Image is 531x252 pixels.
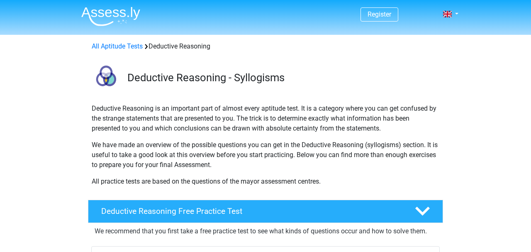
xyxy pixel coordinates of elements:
p: We have made an overview of the possible questions you can get in the Deductive Reasoning (syllog... [92,140,439,170]
p: Deductive Reasoning is an important part of almost every aptitude test. It is a category where yo... [92,104,439,133]
p: All practice tests are based on the questions of the mayor assessment centres. [92,177,439,187]
a: Deductive Reasoning Free Practice Test [85,200,446,223]
div: Deductive Reasoning [88,41,443,51]
img: deductive reasoning [88,61,124,97]
a: All Aptitude Tests [92,42,143,50]
h3: Deductive Reasoning - Syllogisms [127,71,436,84]
h4: Deductive Reasoning Free Practice Test [101,206,402,216]
a: Register [368,10,391,18]
p: We recommend that you first take a free practice test to see what kinds of questions occur and ho... [95,226,436,236]
img: Assessly [81,7,140,26]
